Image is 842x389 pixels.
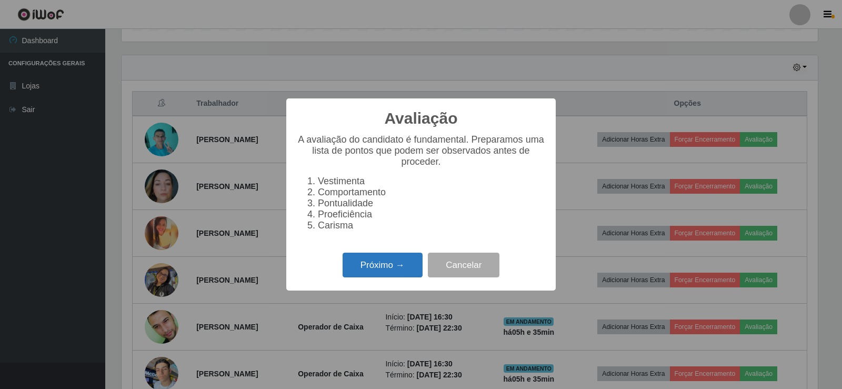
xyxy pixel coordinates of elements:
button: Próximo → [343,253,423,277]
li: Pontualidade [318,198,545,209]
h2: Avaliação [385,109,458,128]
p: A avaliação do candidato é fundamental. Preparamos uma lista de pontos que podem ser observados a... [297,134,545,167]
li: Vestimenta [318,176,545,187]
button: Cancelar [428,253,499,277]
li: Proeficiência [318,209,545,220]
li: Carisma [318,220,545,231]
li: Comportamento [318,187,545,198]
